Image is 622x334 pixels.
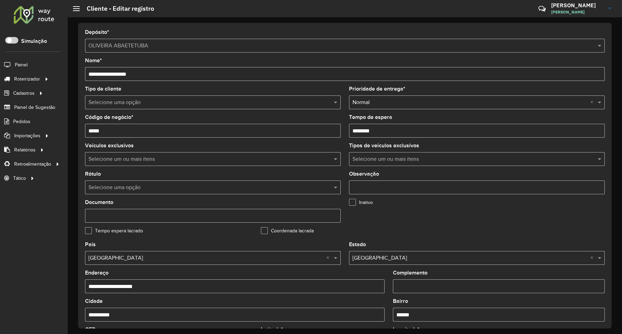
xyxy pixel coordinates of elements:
[14,75,40,83] span: Roteirizador
[85,325,95,334] label: CEP
[85,170,101,178] label: Rótulo
[85,198,113,206] label: Documento
[393,269,427,277] label: Complemento
[14,146,36,154] span: Relatórios
[261,227,314,234] label: Coordenada lacrada
[349,113,392,121] label: Tempo de espera
[85,85,121,93] label: Tipo de cliente
[349,141,419,150] label: Tipos de veículos exclusivos
[393,297,408,305] label: Bairro
[393,325,420,334] label: Longitude
[349,170,379,178] label: Observação
[349,240,366,249] label: Estado
[551,9,603,15] span: [PERSON_NAME]
[349,85,405,93] label: Prioridade de entrega
[85,297,103,305] label: Cidade
[14,104,55,111] span: Painel de Sugestão
[85,240,96,249] label: País
[590,254,596,262] span: Clear all
[85,113,133,121] label: Código de negócio
[535,1,549,16] a: Contato Rápido
[14,160,51,168] span: Retroalimentação
[14,132,40,139] span: Importações
[13,175,26,182] span: Tático
[13,118,30,125] span: Pedidos
[326,254,332,262] span: Clear all
[261,325,283,334] label: Latitude
[349,199,373,206] label: Inativo
[13,90,35,97] span: Cadastros
[15,61,28,68] span: Painel
[85,141,134,150] label: Veículos exclusivos
[21,37,47,45] label: Simulação
[85,56,102,65] label: Nome
[85,227,143,234] label: Tempo espera lacrado
[80,5,154,12] h2: Cliente - Editar registro
[85,269,109,277] label: Endereço
[85,28,109,36] label: Depósito
[590,98,596,106] span: Clear all
[551,2,603,9] h3: [PERSON_NAME]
